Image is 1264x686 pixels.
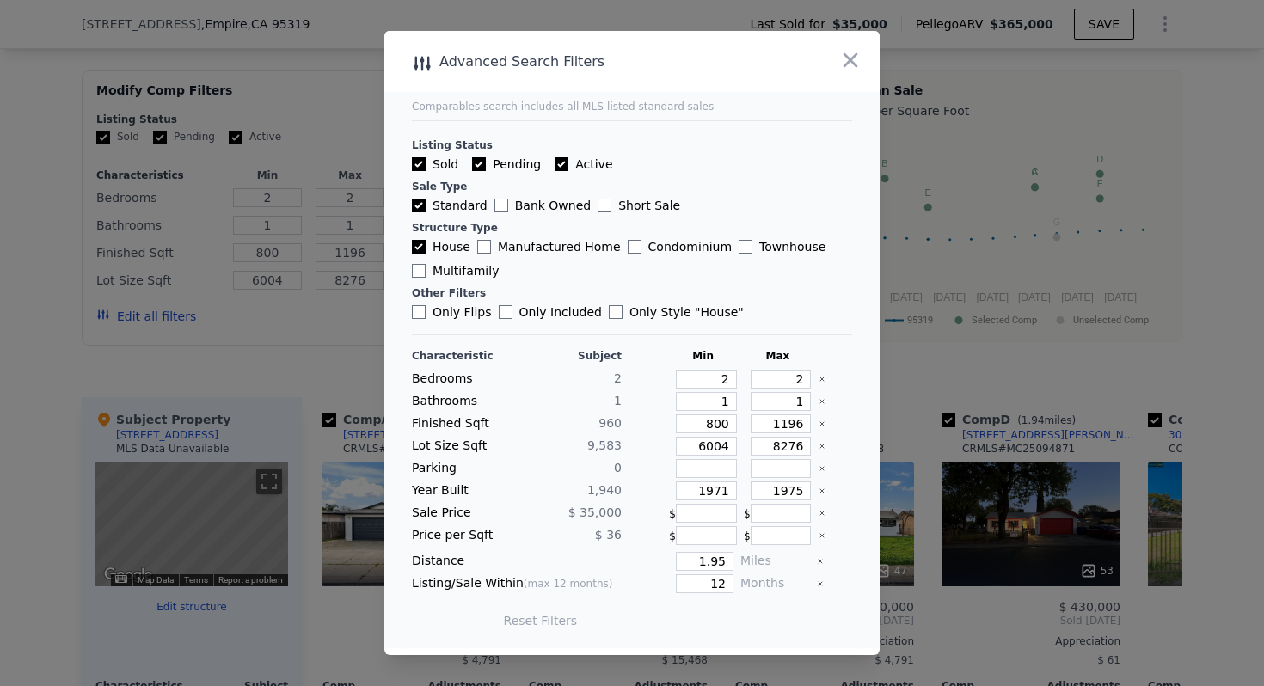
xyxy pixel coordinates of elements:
span: (max 12 months) [524,578,613,590]
label: Manufactured Home [477,238,621,255]
div: Sale Price [412,504,513,523]
button: Clear [817,580,824,587]
div: $ [744,526,812,545]
button: Clear [819,398,825,405]
input: Standard [412,199,426,212]
div: Other Filters [412,286,852,300]
div: Structure Type [412,221,852,235]
div: Sale Type [412,180,852,193]
input: Active [555,157,568,171]
span: 1 [614,394,622,407]
button: Clear [819,510,825,517]
input: Bank Owned [494,199,508,212]
label: Only Style " House " [609,303,744,321]
div: Bathrooms [412,392,513,411]
label: House [412,238,470,255]
label: Multifamily [412,262,499,279]
input: Only Flips [412,305,426,319]
div: Characteristic [412,349,513,363]
span: 960 [598,416,622,430]
span: 2 [614,371,622,385]
label: Short Sale [598,197,680,214]
div: Max [744,349,812,363]
div: Year Built [412,481,513,500]
input: Condominium [628,240,641,254]
div: Advanced Search Filters [384,50,781,74]
button: Clear [819,376,825,383]
input: Manufactured Home [477,240,491,254]
div: Listing Status [412,138,852,152]
input: Sold [412,157,426,171]
label: Townhouse [739,238,825,255]
span: 0 [614,461,622,475]
label: Pending [472,156,541,173]
label: Active [555,156,612,173]
span: 9,583 [587,438,622,452]
button: Clear [819,465,825,472]
div: Miles [740,552,810,571]
span: $ 36 [595,528,622,542]
label: Sold [412,156,458,173]
div: $ [744,504,812,523]
span: $ 35,000 [568,505,622,519]
label: Condominium [628,238,732,255]
div: $ [669,526,737,545]
button: Clear [819,487,825,494]
div: Price per Sqft [412,526,513,545]
label: Only Flips [412,303,492,321]
div: Finished Sqft [412,414,513,433]
button: Clear [819,443,825,450]
input: Multifamily [412,264,426,278]
input: Short Sale [598,199,611,212]
div: Months [740,574,810,593]
div: Bedrooms [412,370,513,389]
div: Comparables search includes all MLS-listed standard sales [412,100,852,113]
button: Clear [819,532,825,539]
div: Listing/Sale Within [412,574,622,593]
div: Parking [412,459,513,478]
input: Pending [472,157,486,171]
div: Subject [520,349,622,363]
label: Bank Owned [494,197,591,214]
button: Reset [504,612,578,629]
div: Min [669,349,737,363]
button: Clear [819,420,825,427]
input: Only Style "House" [609,305,623,319]
button: Clear [817,558,824,565]
label: Only Included [499,303,602,321]
input: House [412,240,426,254]
div: Lot Size Sqft [412,437,513,456]
input: Townhouse [739,240,752,254]
label: Standard [412,197,488,214]
input: Only Included [499,305,512,319]
div: $ [669,504,737,523]
span: 1,940 [587,483,622,497]
div: Distance [412,552,622,571]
